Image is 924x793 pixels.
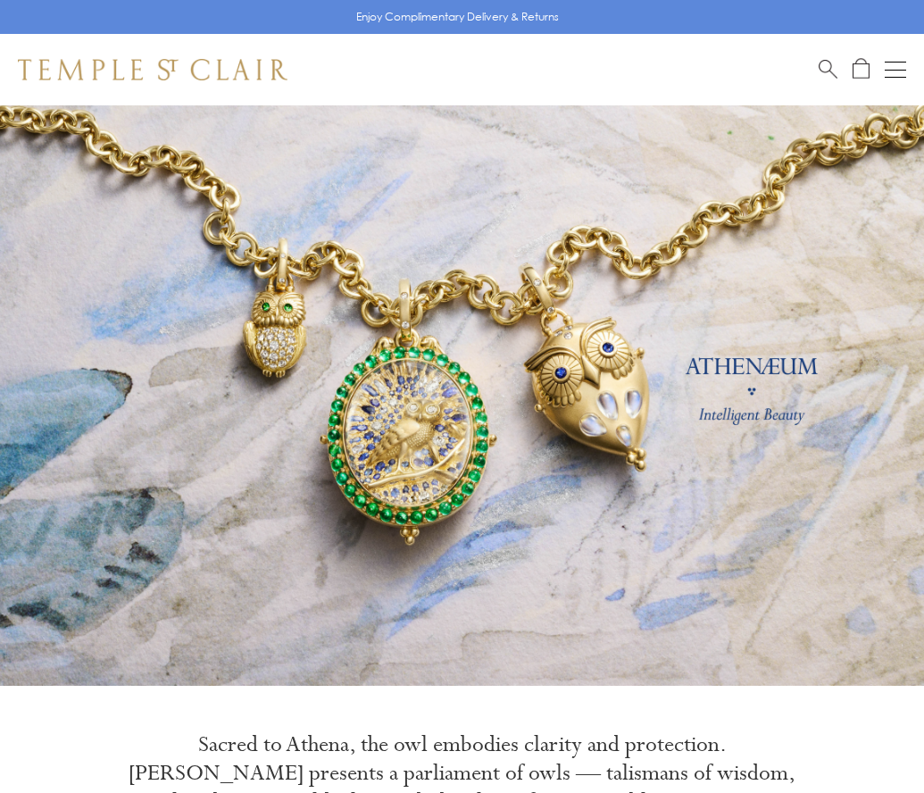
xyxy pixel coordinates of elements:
a: Open Shopping Bag [853,58,870,80]
p: Enjoy Complimentary Delivery & Returns [356,8,559,26]
a: Search [819,58,837,80]
img: Temple St. Clair [18,59,287,80]
button: Open navigation [885,59,906,80]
